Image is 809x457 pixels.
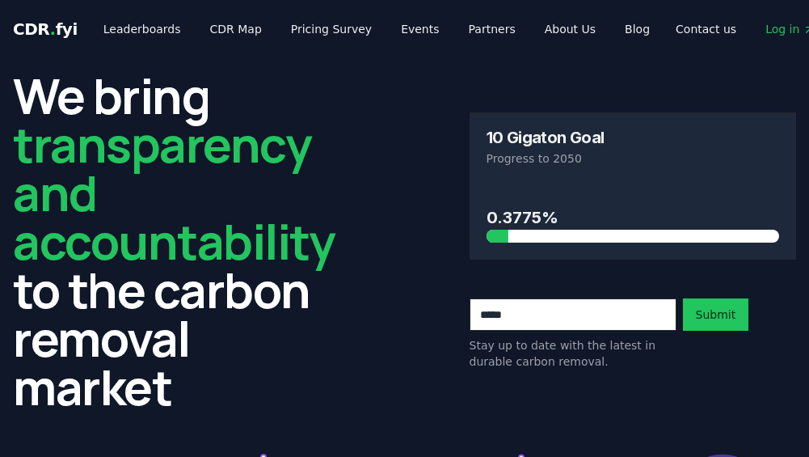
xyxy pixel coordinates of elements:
span: transparency and accountability [13,111,335,274]
a: Events [388,15,452,44]
span: . [50,19,56,39]
nav: Main [91,15,663,44]
h2: We bring to the carbon removal market [13,71,340,411]
span: CDR fyi [13,19,78,39]
button: Submit [683,298,749,331]
a: CDR.fyi [13,18,78,40]
h3: 0.3775% [487,205,780,230]
a: Contact us [663,15,749,44]
a: Leaderboards [91,15,194,44]
a: Pricing Survey [278,15,385,44]
a: About Us [532,15,609,44]
a: Partners [456,15,529,44]
p: Stay up to date with the latest in durable carbon removal. [470,337,676,370]
h3: 10 Gigaton Goal [487,129,605,146]
a: Blog [612,15,663,44]
p: Progress to 2050 [487,150,780,167]
a: CDR Map [197,15,275,44]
